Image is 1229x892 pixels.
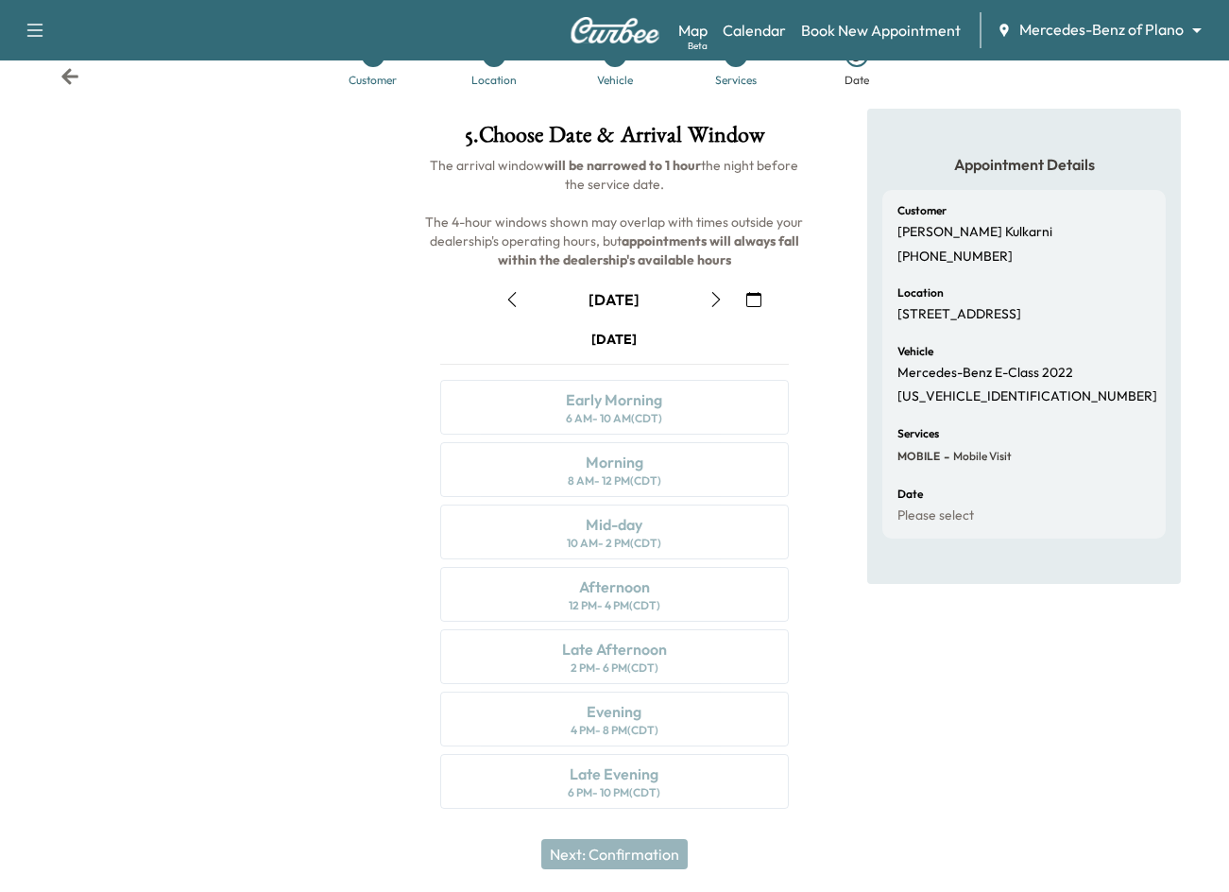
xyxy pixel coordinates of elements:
[897,489,923,500] h6: Date
[897,346,933,357] h6: Vehicle
[897,365,1073,382] p: Mercedes-Benz E-Class 2022
[498,232,802,268] b: appointments will always fall within the dealership's available hours
[1019,19,1184,41] span: Mercedes-Benz of Plano
[801,19,961,42] a: Book New Appointment
[544,157,701,174] b: will be narrowed to 1 hour
[897,287,944,299] h6: Location
[471,75,517,86] div: Location
[723,19,786,42] a: Calendar
[678,19,708,42] a: MapBeta
[715,75,757,86] div: Services
[688,39,708,53] div: Beta
[845,75,869,86] div: Date
[425,124,805,156] h1: 5 . Choose Date & Arrival Window
[897,428,939,439] h6: Services
[897,205,947,216] h6: Customer
[897,306,1021,323] p: [STREET_ADDRESS]
[589,289,640,310] div: [DATE]
[949,449,1012,464] span: Mobile Visit
[897,249,1013,266] p: [PHONE_NUMBER]
[897,507,974,524] p: Please select
[882,154,1166,175] h5: Appointment Details
[897,388,1157,405] p: [US_VEHICLE_IDENTIFICATION_NUMBER]
[597,75,633,86] div: Vehicle
[897,224,1052,241] p: [PERSON_NAME] Kulkarni
[60,67,79,86] div: Back
[897,449,940,464] span: MOBILE
[940,447,949,466] span: -
[349,75,397,86] div: Customer
[591,330,637,349] div: [DATE]
[570,17,660,43] img: Curbee Logo
[425,157,806,268] span: The arrival window the night before the service date. The 4-hour windows shown may overlap with t...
